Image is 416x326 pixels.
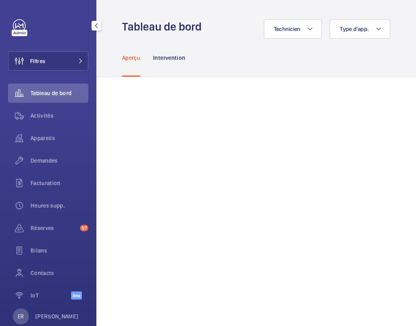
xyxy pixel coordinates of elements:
[31,157,88,165] span: Demandes
[122,54,140,62] p: Aperçu
[31,179,88,187] span: Facturation
[31,224,77,232] span: Réserves
[31,269,88,277] span: Contacts
[30,57,45,65] span: Filtres
[330,19,390,39] button: Type d'app.
[35,312,79,320] p: [PERSON_NAME]
[31,112,88,120] span: Activités
[31,134,88,142] span: Appareils
[264,19,322,39] button: Technicien
[153,54,185,62] p: Intervention
[80,225,88,231] span: 57
[71,291,82,300] span: Beta
[31,291,71,300] span: IoT
[31,202,88,210] span: Heures supp.
[31,247,88,255] span: Bilans
[31,89,88,97] span: Tableau de bord
[8,51,88,71] button: Filtres
[122,19,206,34] h1: Tableau de bord
[340,26,369,32] span: Type d'app.
[274,26,301,32] span: Technicien
[18,312,24,320] p: ER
